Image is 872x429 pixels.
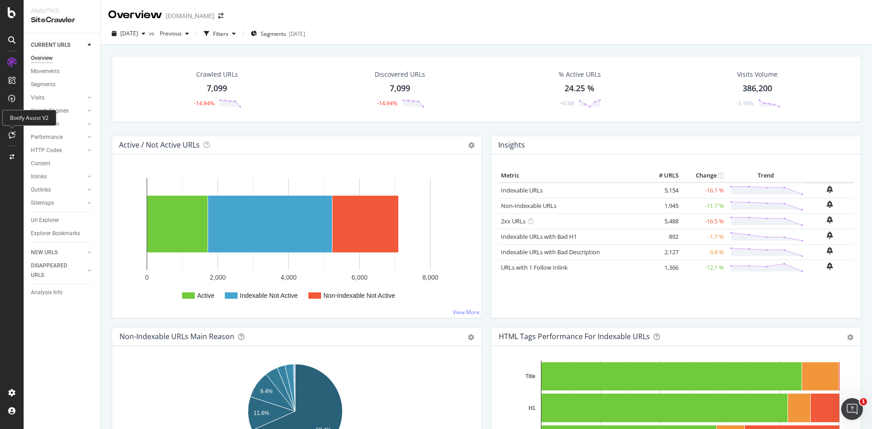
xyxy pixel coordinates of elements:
[827,262,833,270] div: bell-plus
[31,172,85,182] a: Inlinks
[31,67,94,76] a: Movements
[31,288,94,297] a: Analysis Info
[323,292,395,299] text: Non-Indexable Not Active
[31,248,58,257] div: NEW URLS
[453,308,480,316] a: View More
[559,70,601,79] div: % Active URLs
[644,198,681,213] td: 1,945
[726,169,806,182] th: Trend
[827,247,833,254] div: bell-plus
[247,26,309,41] button: Segments[DATE]
[31,40,70,50] div: CURRENT URLS
[644,182,681,198] td: 5,154
[119,332,234,341] div: Non-Indexable URLs Main Reason
[194,99,214,107] div: -14.94%
[197,292,214,299] text: Active
[565,83,595,94] div: 24.25 %
[31,185,51,195] div: Outlinks
[156,30,182,37] span: Previous
[501,186,543,194] a: Indexable URLs
[841,398,863,420] iframe: Intercom live chat
[529,405,536,411] text: H1
[827,216,833,223] div: bell-plus
[847,334,853,340] div: gear
[644,260,681,275] td: 1,366
[422,274,438,281] text: 8,000
[31,40,85,50] a: CURRENT URLS
[31,67,59,76] div: Movements
[737,70,778,79] div: Visits Volume
[501,263,568,271] a: URLs with 1 Follow Inlink
[31,133,85,142] a: Performance
[108,26,149,41] button: [DATE]
[218,13,223,19] div: arrow-right-arrow-left
[108,7,162,23] div: Overview
[31,54,94,63] a: Overview
[681,213,726,229] td: -16.5 %
[827,201,833,208] div: bell-plus
[207,83,227,94] div: 7,099
[501,217,525,225] a: 2xx URLs
[31,159,94,168] a: Content
[390,83,410,94] div: 7,099
[31,229,94,238] a: Explorer Bookmarks
[2,110,56,126] div: Botify Assist V2
[377,99,397,107] div: -14.94%
[31,261,85,280] a: DISAPPEARED URLS
[31,119,85,129] a: Distribution
[31,261,77,280] div: DISAPPEARED URLS
[681,198,726,213] td: -11.7 %
[736,99,753,107] div: -3.16%
[119,169,474,311] svg: A chart.
[149,30,156,37] span: vs
[743,83,772,94] div: 386,200
[31,93,85,103] a: Visits
[681,260,726,275] td: -12.1 %
[31,159,50,168] div: Content
[525,373,536,380] text: Title
[501,248,600,256] a: Indexable URLs with Bad Description
[196,70,238,79] div: Crawled URLs
[468,142,475,148] i: Options
[827,186,833,193] div: bell-plus
[644,229,681,244] td: 892
[31,216,59,225] div: Url Explorer
[681,182,726,198] td: -16.1 %
[31,133,63,142] div: Performance
[31,146,62,155] div: HTTP Codes
[31,288,63,297] div: Analysis Info
[145,274,149,281] text: 0
[210,274,226,281] text: 2,000
[352,274,367,281] text: 6,000
[681,169,726,182] th: Change
[499,332,650,341] div: HTML Tags Performance for Indexable URLs
[501,232,577,241] a: Indexable URLs with Bad H1
[499,169,644,182] th: Metric
[681,244,726,260] td: -3.8 %
[156,26,193,41] button: Previous
[860,398,867,405] span: 1
[281,274,297,281] text: 4,000
[560,99,574,107] div: +0.08
[120,30,138,37] span: 2025 Sep. 7th
[498,139,525,151] h4: Insights
[166,11,214,20] div: [DOMAIN_NAME]
[289,30,305,38] div: [DATE]
[644,213,681,229] td: 5,488
[31,54,53,63] div: Overview
[213,30,228,38] div: Filters
[644,169,681,182] th: # URLS
[31,198,85,208] a: Sitemaps
[31,216,94,225] a: Url Explorer
[31,15,93,25] div: SiteCrawler
[31,106,85,116] a: Search Engines
[31,7,93,15] div: Analytics
[31,229,80,238] div: Explorer Bookmarks
[260,388,273,394] text: 9.4%
[31,80,94,89] a: Segments
[31,106,69,116] div: Search Engines
[254,410,269,416] text: 11.6%
[468,334,474,340] div: gear
[31,248,85,257] a: NEW URLS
